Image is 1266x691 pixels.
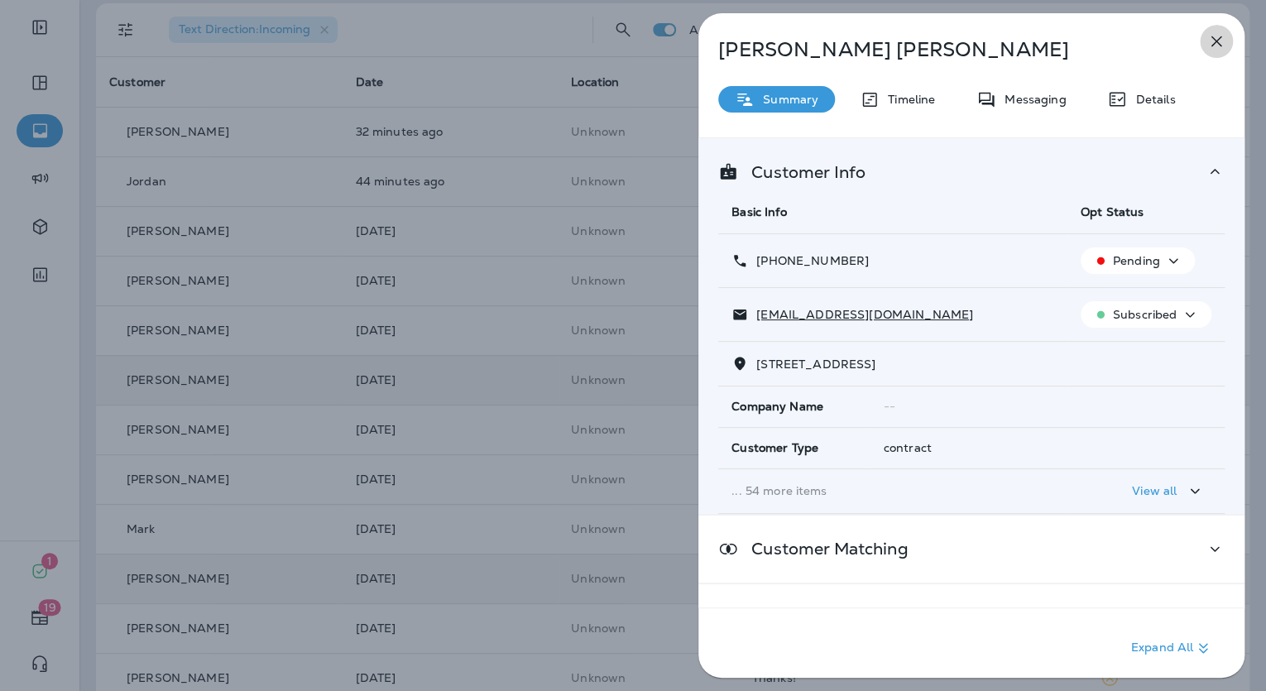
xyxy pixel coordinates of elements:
[755,93,818,106] p: Summary
[1113,308,1177,321] p: Subscribed
[880,93,935,106] p: Timeline
[1081,247,1195,274] button: Pending
[748,254,869,267] p: [PHONE_NUMBER]
[1081,204,1144,219] span: Opt Status
[1125,476,1211,506] button: View all
[884,399,895,414] span: --
[1172,607,1205,641] button: Add to Static Segment
[1125,633,1220,663] button: Expand All
[996,93,1066,106] p: Messaging
[748,308,973,321] p: [EMAIL_ADDRESS][DOMAIN_NAME]
[1113,254,1160,267] p: Pending
[731,204,786,219] span: Basic Info
[756,357,875,372] span: [STREET_ADDRESS]
[731,441,818,455] span: Customer Type
[1132,484,1177,497] p: View all
[1127,93,1175,106] p: Details
[718,38,1170,61] p: [PERSON_NAME] [PERSON_NAME]
[884,440,932,455] span: contract
[731,484,1054,497] p: ... 54 more items
[738,166,866,179] p: Customer Info
[1131,638,1213,658] p: Expand All
[731,400,823,414] span: Company Name
[1081,301,1211,328] button: Subscribed
[738,542,908,555] p: Customer Matching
